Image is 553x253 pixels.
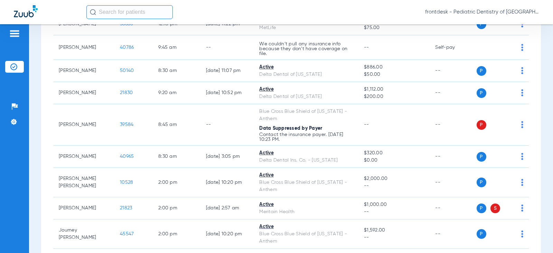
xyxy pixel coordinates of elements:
td: [PERSON_NAME] [53,13,114,35]
span: 40786 [120,45,134,50]
img: group-dot-blue.svg [521,179,523,186]
span: P [477,229,486,239]
td: -- [430,13,476,35]
td: 12:15 PM [153,13,200,35]
td: [DATE] 3:05 PM [200,146,254,168]
img: Zuub Logo [14,5,38,17]
span: -- [364,45,369,50]
img: group-dot-blue.svg [521,153,523,160]
iframe: Chat Widget [518,220,553,253]
td: [DATE] 10:20 PM [200,219,254,249]
img: group-dot-blue.svg [521,89,523,96]
td: [PERSON_NAME] [53,60,114,82]
img: group-dot-blue.svg [521,44,523,51]
td: Self-pay [430,35,476,60]
td: -- [430,60,476,82]
span: -- [364,208,424,216]
td: Journey [PERSON_NAME] [53,219,114,249]
td: -- [200,35,254,60]
div: Meritain Health [259,208,353,216]
span: Data Suppressed by Payer [259,126,322,131]
span: $886.00 [364,64,424,71]
td: [DATE] 2:57 AM [200,197,254,219]
td: 2:00 PM [153,197,200,219]
div: Blue Cross Blue Shield of [US_STATE] - Anthem [259,231,353,245]
td: 2:00 PM [153,168,200,197]
div: Blue Cross Blue Shield of [US_STATE] - Anthem [259,108,353,123]
span: $2,000.00 [364,175,424,182]
td: [PERSON_NAME] [53,35,114,60]
span: P [477,66,486,76]
img: group-dot-blue.svg [521,205,523,211]
p: We couldn’t pull any insurance info because they don’t have coverage on file. [259,42,353,56]
td: [PERSON_NAME] [53,104,114,146]
span: $1,592.00 [364,227,424,234]
span: 50140 [120,68,134,73]
span: 21823 [120,206,132,210]
span: -- [364,234,424,241]
span: $320.00 [364,150,424,157]
span: P [477,120,486,130]
div: Blue Cross Blue Shield of [US_STATE] - Anthem [259,179,353,193]
td: [DATE] 10:20 PM [200,168,254,197]
span: $75.00 [364,24,424,31]
td: -- [430,219,476,249]
span: frontdesk - Pediatric Dentistry of [GEOGRAPHIC_DATA][US_STATE] (WR) [425,9,539,16]
span: P [477,178,486,187]
span: -- [364,122,369,127]
div: Active [259,172,353,179]
span: P [477,204,486,213]
td: 9:20 AM [153,82,200,104]
td: [PERSON_NAME] [PERSON_NAME] [53,168,114,197]
td: 9:45 AM [153,35,200,60]
td: 8:30 AM [153,60,200,82]
td: [PERSON_NAME] [53,197,114,219]
span: 10528 [120,180,133,185]
img: group-dot-blue.svg [521,121,523,128]
div: Delta Dental Ins. Co. - [US_STATE] [259,157,353,164]
td: [PERSON_NAME] [53,82,114,104]
p: Contact the insurance payer. [DATE] 10:23 PM. [259,132,353,142]
td: -- [430,168,476,197]
td: -- [430,197,476,219]
div: Delta Dental of [US_STATE] [259,71,353,78]
span: $200.00 [364,93,424,100]
div: Active [259,150,353,157]
span: 40965 [120,154,134,159]
img: Search Icon [90,9,96,15]
td: [DATE] 11:22 PM [200,13,254,35]
div: Active [259,223,353,231]
img: group-dot-blue.svg [521,67,523,74]
span: $1,112.00 [364,86,424,93]
span: $1,000.00 [364,201,424,208]
div: Active [259,64,353,71]
td: -- [200,104,254,146]
span: $0.00 [364,157,424,164]
div: Delta Dental of [US_STATE] [259,93,353,100]
span: 21830 [120,90,133,95]
div: Active [259,201,353,208]
span: P [477,88,486,98]
div: Active [259,86,353,93]
span: -- [364,182,424,190]
td: 2:00 PM [153,219,200,249]
span: P [477,152,486,162]
td: -- [430,82,476,104]
td: [DATE] 11:07 PM [200,60,254,82]
div: MetLife [259,24,353,31]
td: [DATE] 10:52 PM [200,82,254,104]
span: S [490,204,500,213]
span: 39584 [120,122,133,127]
img: hamburger-icon [9,29,20,38]
td: -- [430,146,476,168]
span: 45547 [120,232,134,236]
td: 8:30 AM [153,146,200,168]
td: [PERSON_NAME] [53,146,114,168]
input: Search for patients [86,5,173,19]
td: 8:45 AM [153,104,200,146]
span: $50.00 [364,71,424,78]
td: -- [430,104,476,146]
